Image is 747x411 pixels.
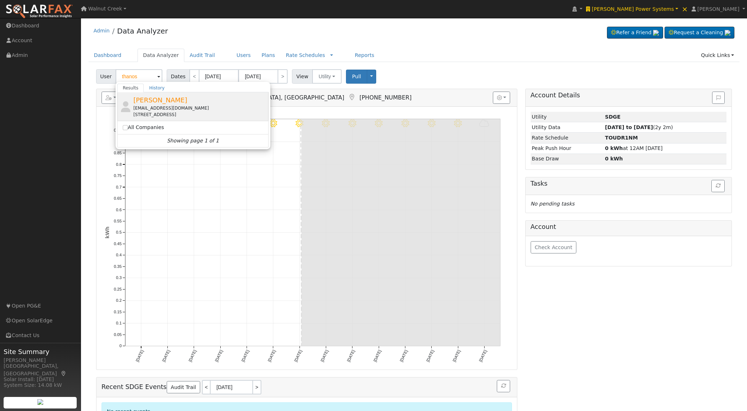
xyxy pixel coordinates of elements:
a: History [144,84,170,92]
div: Solar Install: [DATE] [4,376,77,383]
img: SolarFax [5,4,73,19]
text: [DATE] [240,349,250,363]
button: Issue History [712,92,725,104]
text: [DATE] [320,349,329,363]
td: at 12AM [DATE] [604,143,726,154]
text: kWh [105,227,110,239]
i: 8/04 - MostlyClear [296,119,303,127]
input: All Companies [123,125,128,130]
text: 0.85 [114,151,122,155]
i: Showing page 1 of 1 [167,137,219,145]
a: < [189,69,199,84]
text: 0.65 [114,196,122,200]
td: Peak Push Hour [531,143,604,154]
text: [DATE] [478,349,488,363]
img: retrieve [725,30,730,36]
span: (2y 2m) [605,124,673,130]
a: Users [231,49,256,62]
text: 0.15 [114,310,122,314]
a: Audit Trail [184,49,220,62]
button: Refresh [711,180,725,192]
h5: Tasks [531,180,727,187]
a: Results [117,84,144,92]
div: [GEOGRAPHIC_DATA], [GEOGRAPHIC_DATA] [4,362,77,377]
text: 0.1 [116,321,122,326]
a: > [278,69,288,84]
text: 0.2 [116,299,122,303]
span: Pull [352,74,361,79]
button: Refresh [497,380,510,392]
text: 0.4 [116,253,122,257]
button: Check Account [531,241,577,253]
label: All Companies [123,124,164,131]
td: Rate Schedule [531,133,604,143]
span: Site Summary [4,347,77,357]
span: [PERSON_NAME] [697,6,739,12]
h5: Recent SDGE Events [102,380,512,394]
text: 0.35 [114,264,122,269]
strong: 0 kWh [605,145,623,151]
strong: ID: 8485, authorized: 07/29/25 [605,114,621,120]
text: 0.7 [116,185,122,189]
text: [DATE] [373,349,382,363]
h5: Account Details [531,92,727,99]
a: Map [60,371,67,376]
a: Data Analyzer [117,27,168,35]
strong: [DATE] to [DATE] [605,124,653,130]
text: [DATE] [293,349,303,363]
div: [EMAIL_ADDRESS][DOMAIN_NAME] [133,105,267,111]
text: 0.05 [114,332,122,337]
span: Dates [167,69,190,84]
text: [DATE] [214,349,224,363]
text: [DATE] [452,349,461,363]
text: 0.45 [114,242,122,246]
td: Utility [531,112,604,122]
span: × [682,5,688,13]
a: Data Analyzer [138,49,184,62]
strong: TOUDR1NM [605,135,638,141]
div: [STREET_ADDRESS] [133,111,267,118]
text: 0.75 [114,173,122,178]
img: retrieve [653,30,659,36]
a: Request a Cleaning [665,27,734,39]
span: User [96,69,116,84]
text: 0.8 [116,162,122,167]
text: [DATE] [399,349,409,363]
strong: 0 kWh [605,156,623,162]
div: System Size: 14.08 kW [4,381,77,389]
a: Plans [256,49,280,62]
h5: Account [531,223,727,231]
span: [GEOGRAPHIC_DATA], [GEOGRAPHIC_DATA] [221,94,345,101]
span: [PERSON_NAME] [133,96,187,104]
text: [DATE] [426,349,435,363]
text: 0.6 [116,208,122,212]
span: Walnut Creek [88,6,122,12]
span: [PERSON_NAME] Power Systems [592,6,674,12]
text: 0.55 [114,219,122,223]
text: [DATE] [267,349,276,363]
text: 0.5 [116,230,122,235]
text: 0.25 [114,287,122,291]
a: Audit Trail [167,381,200,393]
span: Check Account [535,244,572,250]
a: Quick Links [696,49,739,62]
img: retrieve [37,399,43,405]
span: [PHONE_NUMBER] [359,94,411,101]
text: 0.3 [116,276,122,280]
text: 0 [119,344,121,348]
i: 8/03 - MostlyClear [269,119,277,127]
text: [DATE] [161,349,171,363]
i: No pending tasks [531,201,575,207]
a: Dashboard [89,49,127,62]
a: Reports [349,49,379,62]
text: [DATE] [346,349,356,363]
text: 0.95 [114,128,122,132]
div: [PERSON_NAME] [4,357,77,364]
a: Map [348,94,356,101]
a: Refer a Friend [607,27,663,39]
td: Utility Data [531,122,604,133]
button: Utility [312,69,342,84]
text: [DATE] [188,349,197,363]
a: < [202,380,210,394]
a: > [253,380,261,394]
